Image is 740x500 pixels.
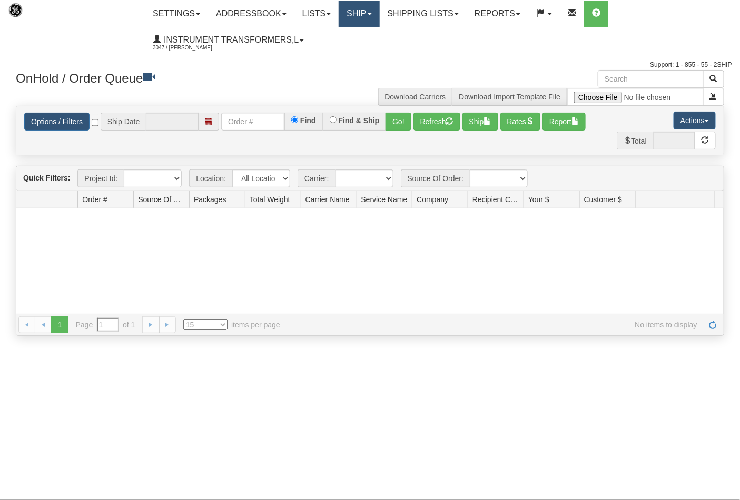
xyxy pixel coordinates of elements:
[413,113,460,131] button: Refresh
[295,319,697,330] span: No items to display
[294,1,339,27] a: Lists
[101,113,146,131] span: Ship Date
[189,169,232,187] span: Location:
[361,194,408,205] span: Service Name
[138,194,185,205] span: Source Of Order
[183,319,280,330] span: items per page
[221,113,284,131] input: Order #
[16,70,362,85] h3: OnHold / Order Queue
[145,27,312,53] a: Instrument Transformers,L 3047 / [PERSON_NAME]
[77,169,124,187] span: Project Id:
[417,194,448,205] span: Company
[467,1,528,27] a: Reports
[16,166,724,191] div: grid toolbar
[250,194,290,205] span: Total Weight
[300,117,316,124] label: Find
[76,318,135,332] span: Page of 1
[8,3,62,29] img: logo3047.jpg
[194,194,226,205] span: Packages
[82,194,107,205] span: Order #
[23,173,70,183] label: Quick Filters:
[617,132,653,149] span: Total
[705,316,722,333] a: Refresh
[584,194,622,205] span: Customer $
[208,1,294,27] a: Addressbook
[298,169,336,187] span: Carrier:
[567,88,704,106] input: Import
[386,113,411,131] button: Go!
[401,169,470,187] span: Source Of Order:
[339,1,379,27] a: Ship
[674,112,716,129] button: Actions
[472,194,519,205] span: Recipient Country
[145,1,208,27] a: Settings
[500,113,541,131] button: Rates
[462,113,498,131] button: Ship
[305,194,350,205] span: Carrier Name
[8,61,732,69] div: Support: 1 - 855 - 55 - 2SHIP
[528,194,549,205] span: Your $
[542,113,586,131] button: Report
[598,70,704,88] input: Search
[161,35,299,44] span: Instrument Transformers,L
[459,93,560,101] a: Download Import Template File
[385,93,446,101] a: Download Carriers
[703,70,724,88] button: Search
[153,43,232,53] span: 3047 / [PERSON_NAME]
[24,113,90,131] a: Options / Filters
[51,316,68,333] span: 1
[339,117,380,124] label: Find & Ship
[380,1,467,27] a: Shipping lists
